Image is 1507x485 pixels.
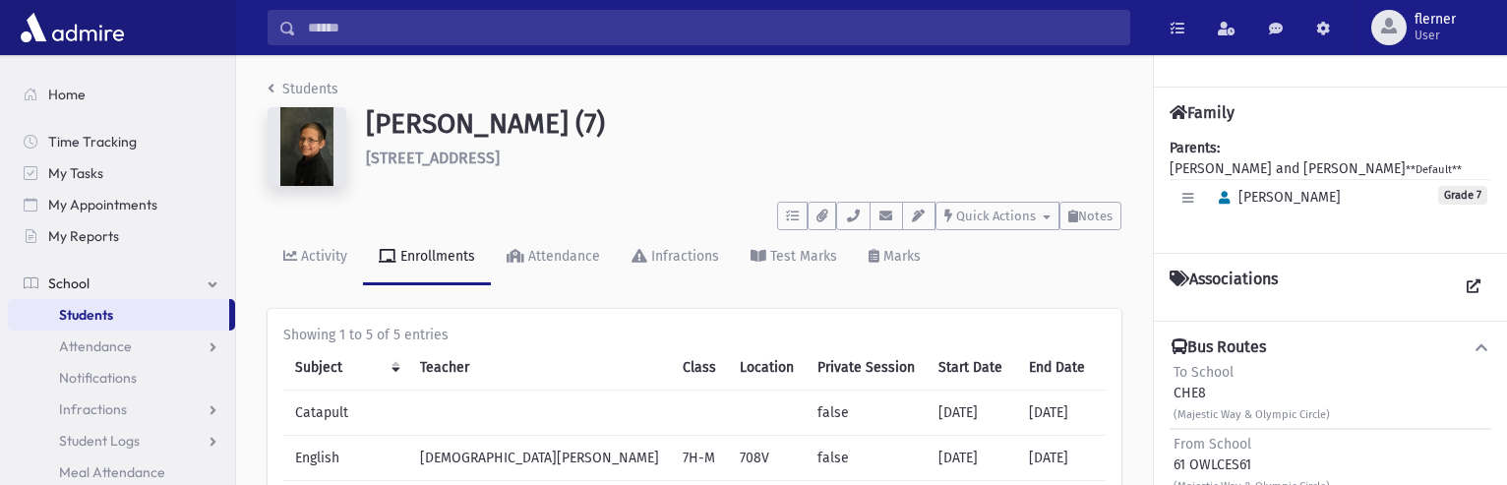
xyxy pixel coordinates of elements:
[647,248,719,265] div: Infractions
[8,220,235,252] a: My Reports
[1170,140,1220,156] b: Parents:
[1415,28,1456,43] span: User
[48,86,86,103] span: Home
[728,436,806,481] td: 708V
[1174,362,1330,424] div: CHE8
[8,189,235,220] a: My Appointments
[671,436,728,481] td: 7H-M
[1174,436,1251,453] span: From School
[283,325,1106,345] div: Showing 1 to 5 of 5 entries
[268,81,338,97] a: Students
[408,436,671,481] td: [DEMOGRAPHIC_DATA][PERSON_NAME]
[1456,270,1491,305] a: View all Associations
[806,436,927,481] td: false
[1174,364,1234,381] span: To School
[735,230,853,285] a: Test Marks
[491,230,616,285] a: Attendance
[806,391,927,436] td: false
[283,436,408,481] td: English
[927,345,1017,391] th: Start Date
[1017,436,1106,481] td: [DATE]
[268,230,363,285] a: Activity
[766,248,837,265] div: Test Marks
[524,248,600,265] div: Attendance
[1210,189,1341,206] span: [PERSON_NAME]
[59,432,140,450] span: Student Logs
[48,164,103,182] span: My Tasks
[59,463,165,481] span: Meal Attendance
[927,391,1017,436] td: [DATE]
[853,230,936,285] a: Marks
[8,331,235,362] a: Attendance
[59,369,137,387] span: Notifications
[1174,408,1330,421] small: (Majestic Way & Olympic Circle)
[8,268,235,299] a: School
[8,299,229,331] a: Students
[1059,202,1121,230] button: Notes
[1017,391,1106,436] td: [DATE]
[48,274,90,292] span: School
[59,400,127,418] span: Infractions
[283,391,408,436] td: Catapult
[1438,186,1487,205] span: Grade 7
[8,425,235,456] a: Student Logs
[396,248,475,265] div: Enrollments
[1017,345,1106,391] th: End Date
[296,10,1129,45] input: Search
[927,436,1017,481] td: [DATE]
[728,345,806,391] th: Location
[616,230,735,285] a: Infractions
[283,345,408,391] th: Subject
[1170,270,1278,305] h4: Associations
[8,394,235,425] a: Infractions
[1078,209,1113,223] span: Notes
[48,133,137,151] span: Time Tracking
[8,362,235,394] a: Notifications
[879,248,921,265] div: Marks
[366,107,1121,141] h1: [PERSON_NAME] (7)
[48,196,157,213] span: My Appointments
[1170,103,1235,122] h4: Family
[671,345,728,391] th: Class
[8,157,235,189] a: My Tasks
[408,345,671,391] th: Teacher
[16,8,129,47] img: AdmirePro
[1172,337,1266,358] h4: Bus Routes
[1170,138,1491,237] div: [PERSON_NAME] and [PERSON_NAME]
[48,227,119,245] span: My Reports
[1415,12,1456,28] span: flerner
[8,79,235,110] a: Home
[956,209,1036,223] span: Quick Actions
[268,79,338,107] nav: breadcrumb
[366,149,1121,167] h6: [STREET_ADDRESS]
[935,202,1059,230] button: Quick Actions
[59,306,113,324] span: Students
[297,248,347,265] div: Activity
[1170,337,1491,358] button: Bus Routes
[363,230,491,285] a: Enrollments
[59,337,132,355] span: Attendance
[806,345,927,391] th: Private Session
[8,126,235,157] a: Time Tracking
